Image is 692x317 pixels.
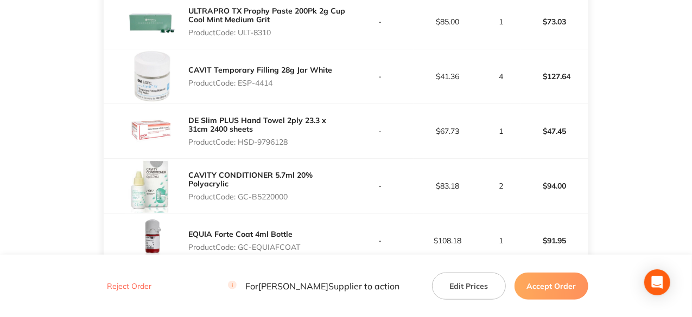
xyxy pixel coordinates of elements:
a: ULTRAPRO TX Prophy Paste 200Pk 2g Cup Cool Mint Medium Grit [188,6,345,24]
button: Edit Prices [432,272,506,299]
p: Product Code: ULT-8310 [188,28,346,37]
p: $127.64 [521,63,588,89]
a: EQUIA Forte Coat 4ml Bottle [188,229,293,239]
img: am00dWlpMg [125,49,180,103]
button: Accept Order [515,272,588,299]
img: cmZ0anV6aw [125,214,180,268]
p: Product Code: GC-B5220000 [188,192,346,201]
p: $73.03 [521,9,588,35]
p: - [347,182,414,190]
p: 1 [482,236,519,245]
p: $85.00 [414,17,481,26]
p: - [347,17,414,26]
p: $67.73 [414,127,481,135]
p: Product Code: HSD-9796128 [188,138,346,146]
img: NGNqYWwzaw [125,159,180,213]
p: $108.18 [414,236,481,245]
p: $83.18 [414,182,481,190]
p: 2 [482,182,519,190]
p: 4 [482,72,519,81]
p: - [347,236,414,245]
div: Open Intercom Messenger [644,269,670,295]
p: - [347,127,414,135]
p: $47.45 [521,118,588,144]
p: Product Code: GC-EQUIAFCOAT [188,243,300,251]
p: Product Code: ESP-4414 [188,79,332,87]
p: $94.00 [521,173,588,199]
p: 1 [482,127,519,135]
a: DE Slim PLUS Hand Towel 2ply 23.3 x 31cm 2400 sheets [188,115,326,134]
a: CAVIT Temporary Filling 28g Jar White [188,65,332,75]
img: NzFiOXRrNg [125,104,180,158]
a: CAVITY CONDITIONER 5.7ml 20% Polyacrylic [188,170,313,189]
p: $41.36 [414,72,481,81]
p: - [347,72,414,81]
p: For [PERSON_NAME] Supplier to action [228,281,399,291]
button: Reject Order [104,281,155,291]
p: $91.95 [521,228,588,254]
p: 1 [482,17,519,26]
